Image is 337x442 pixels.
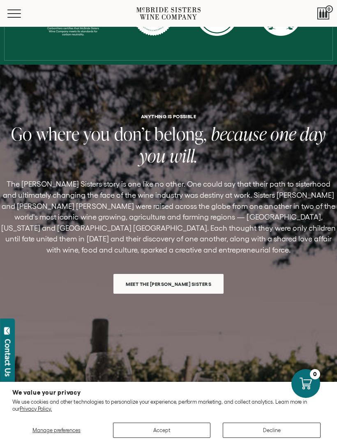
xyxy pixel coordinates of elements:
[113,423,211,438] button: Accept
[7,9,37,18] button: Mobile Menu Trigger
[139,143,166,168] span: you
[83,122,110,146] span: you
[36,122,80,146] span: where
[20,406,52,412] a: Privacy Policy.
[113,274,224,294] a: Meet the [PERSON_NAME] Sisters
[211,122,267,146] span: because
[325,5,333,13] span: 0
[310,369,320,379] div: 0
[12,399,325,412] p: We use cookies and other technologies to personalize your experience, perform marketing, and coll...
[170,143,198,168] span: will.
[116,276,221,292] span: Meet the [PERSON_NAME] Sisters
[270,122,296,146] span: one
[32,427,81,433] span: Manage preferences
[300,122,325,146] span: day
[12,389,325,395] h2: We value your privacy
[141,114,196,119] h6: ANYTHING IS POSSIBLE
[223,423,321,438] button: Decline
[11,122,32,146] span: Go
[155,122,207,146] span: belong,
[114,122,151,146] span: don’t
[4,339,12,377] div: Contact Us
[12,423,101,438] button: Manage preferences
